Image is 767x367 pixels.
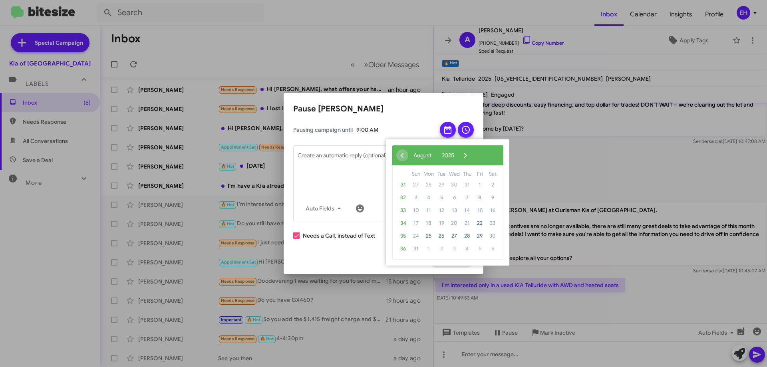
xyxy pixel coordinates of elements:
[473,230,486,242] span: 29
[409,217,422,230] span: 17
[396,150,471,157] bs-datepicker-navigation-view: ​ ​ ​
[397,230,409,242] span: 35
[422,242,435,255] span: 1
[397,204,409,217] span: 33
[473,191,486,204] span: 8
[448,230,461,242] span: 27
[486,204,499,217] span: 16
[356,126,378,133] span: 9:00 AM
[397,179,409,191] span: 31
[442,152,454,159] span: 2025
[422,204,435,217] span: 11
[409,204,422,217] span: 10
[397,191,409,204] span: 32
[435,191,448,204] span: 5
[409,179,422,191] span: 27
[473,179,486,191] span: 1
[461,204,473,217] span: 14
[293,126,433,134] span: Pausing campaign until
[435,179,448,191] span: 29
[461,170,473,179] th: weekday
[422,191,435,204] span: 4
[461,191,473,204] span: 7
[422,170,435,179] th: weekday
[409,230,422,242] span: 24
[303,231,375,240] span: Needs a Call, instead of Text
[422,179,435,191] span: 28
[397,217,409,230] span: 34
[486,191,499,204] span: 9
[448,170,461,179] th: weekday
[409,170,422,179] th: weekday
[435,204,448,217] span: 12
[397,242,409,255] span: 36
[435,217,448,230] span: 19
[486,230,499,242] span: 30
[486,242,499,255] span: 6
[473,242,486,255] span: 5
[422,217,435,230] span: 18
[386,139,509,266] bs-datepicker-container: calendar
[306,201,344,216] span: Auto Fields
[448,191,461,204] span: 6
[473,204,486,217] span: 15
[461,242,473,255] span: 4
[473,170,486,179] th: weekday
[448,217,461,230] span: 20
[396,149,408,161] span: ‹
[448,242,461,255] span: 3
[435,242,448,255] span: 2
[413,152,431,159] span: August
[435,230,448,242] span: 26
[437,149,459,161] button: 2025
[459,149,471,161] button: ›
[409,242,422,255] span: 31
[435,170,448,179] th: weekday
[486,179,499,191] span: 2
[461,230,473,242] span: 28
[408,149,437,161] button: August
[299,201,350,216] button: Auto Fields
[448,204,461,217] span: 13
[461,217,473,230] span: 21
[486,217,499,230] span: 23
[461,179,473,191] span: 31
[486,170,499,179] th: weekday
[448,179,461,191] span: 30
[409,191,422,204] span: 3
[422,230,435,242] span: 25
[293,103,474,115] h2: Pause [PERSON_NAME]
[473,217,486,230] span: 22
